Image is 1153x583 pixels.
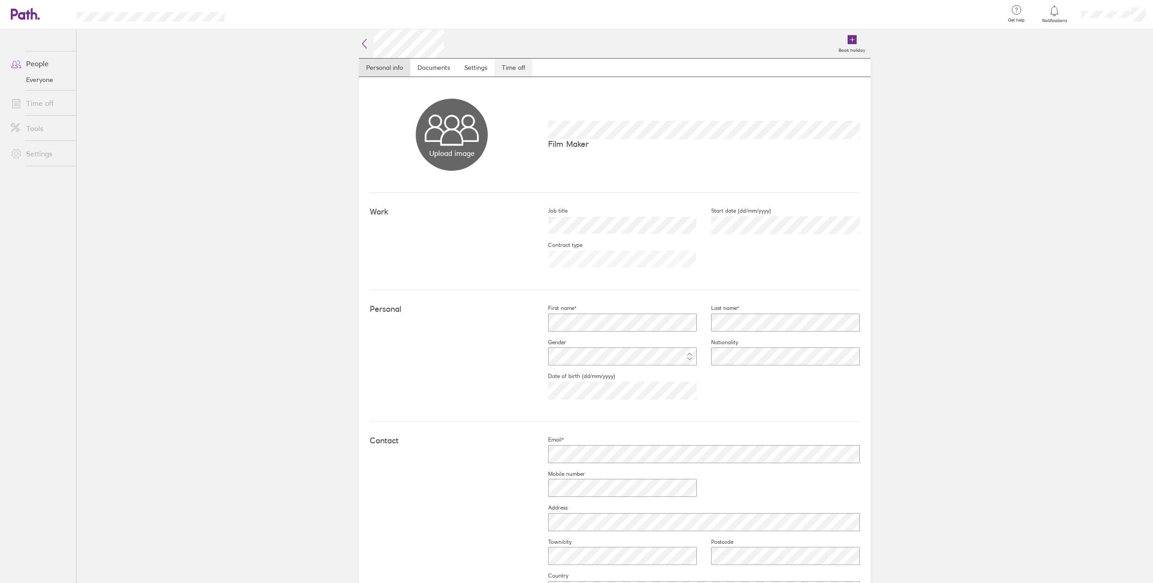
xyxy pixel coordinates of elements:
label: Town/city [534,538,572,546]
a: Settings [457,59,495,77]
label: Start date (dd/mm/yyyy) [697,207,771,214]
label: Date of birth (dd/mm/yyyy) [534,373,615,380]
a: Documents [410,59,457,77]
label: Last name* [697,305,739,312]
label: Postcode [697,538,733,546]
label: Gender [534,339,566,346]
label: Address [534,504,567,511]
label: Email* [534,436,564,443]
a: Settings [4,145,76,163]
label: Mobile number [534,470,585,478]
label: Contract type [534,241,582,249]
span: Notifications [1040,18,1069,23]
label: First name* [534,305,576,312]
label: Nationality [697,339,738,346]
h4: Personal [370,305,534,314]
h4: Contact [370,436,534,446]
a: Everyone [4,73,76,87]
label: Book holiday [833,45,871,53]
h4: Work [370,207,534,217]
a: Time off [4,94,76,112]
p: Film Maker [548,139,860,149]
a: Book holiday [833,29,871,58]
span: Get help [1002,18,1031,23]
a: Personal info [359,59,410,77]
label: Country [534,572,568,579]
label: Job title [534,207,567,214]
a: Time off [495,59,532,77]
a: People [4,55,76,73]
a: Tools [4,119,76,137]
a: Notifications [1040,5,1069,23]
